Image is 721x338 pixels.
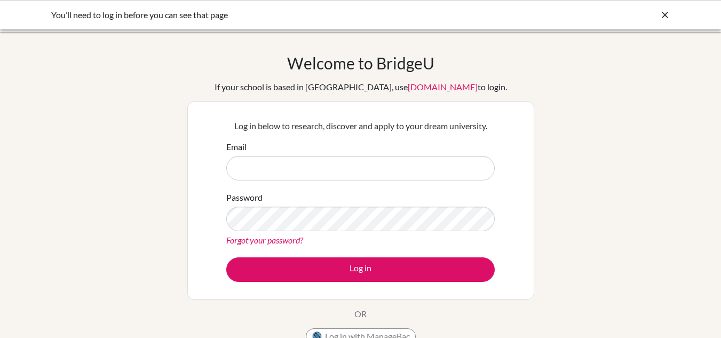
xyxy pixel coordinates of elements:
[51,9,510,21] div: You’ll need to log in before you can see that page
[408,82,478,92] a: [DOMAIN_NAME]
[226,140,247,153] label: Email
[287,53,434,73] h1: Welcome to BridgeU
[226,120,495,132] p: Log in below to research, discover and apply to your dream university.
[226,257,495,282] button: Log in
[354,308,367,320] p: OR
[226,191,263,204] label: Password
[215,81,507,93] div: If your school is based in [GEOGRAPHIC_DATA], use to login.
[226,235,303,245] a: Forgot your password?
